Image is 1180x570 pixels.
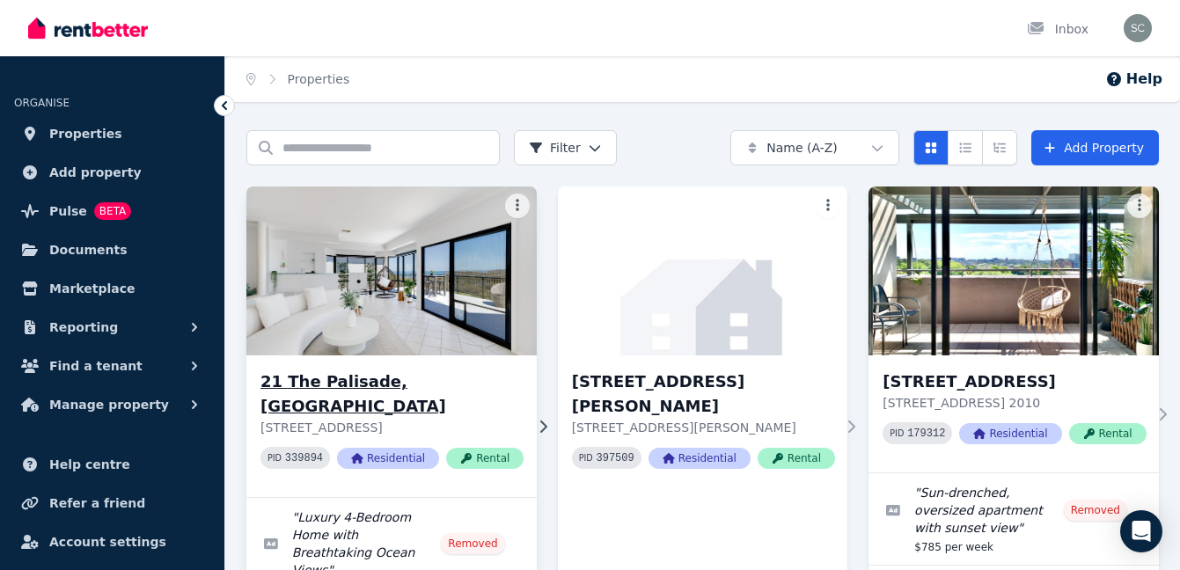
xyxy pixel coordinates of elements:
span: Add property [49,162,142,183]
img: 21 The Palisade, Umina Beach [239,182,544,360]
div: Inbox [1027,20,1088,38]
span: Residential [649,448,751,469]
button: Manage property [14,387,210,422]
span: BETA [94,202,131,220]
span: Rental [1069,423,1147,444]
button: Compact list view [948,130,983,165]
span: Pulse [49,201,87,222]
button: More options [816,194,840,218]
button: More options [505,194,530,218]
button: Find a tenant [14,348,210,384]
button: Card view [913,130,949,165]
span: Reporting [49,317,118,338]
span: ORGANISE [14,97,70,109]
code: 397509 [597,452,634,464]
nav: Breadcrumb [225,56,370,102]
button: Help [1105,69,1162,90]
a: Documents [14,232,210,267]
img: 22/6 Hargraves St, Gosford [558,186,848,355]
span: Documents [49,239,128,260]
button: Filter [514,130,617,165]
a: Edit listing: Sun-drenched, oversized apartment with sunset view [869,473,1159,565]
a: Properties [14,116,210,151]
button: More options [1127,194,1152,218]
a: Add property [14,155,210,190]
small: PID [268,453,282,463]
button: Expanded list view [982,130,1017,165]
span: Rental [446,448,524,469]
img: Sianne Chen [1124,14,1152,42]
a: Help centre [14,447,210,482]
span: Filter [529,139,581,157]
a: 21 The Palisade, Umina Beach21 The Palisade, [GEOGRAPHIC_DATA][STREET_ADDRESS]PID 339894Residenti... [246,186,537,497]
span: Properties [49,123,122,144]
span: Marketplace [49,278,135,299]
h3: 21 The Palisade, [GEOGRAPHIC_DATA] [260,369,524,419]
a: 503/6 Belvoir Street, Surry Hills[STREET_ADDRESS][STREET_ADDRESS] 2010PID 179312ResidentialRental [869,186,1159,472]
span: Name (A-Z) [766,139,838,157]
div: View options [913,130,1017,165]
h3: [STREET_ADDRESS] [883,369,1146,394]
a: PulseBETA [14,194,210,229]
h3: [STREET_ADDRESS][PERSON_NAME] [572,369,835,419]
span: Find a tenant [49,355,143,376]
span: Refer a friend [49,493,145,514]
span: Residential [959,423,1061,444]
img: RentBetter [28,15,148,41]
button: Name (A-Z) [730,130,899,165]
p: [STREET_ADDRESS] 2010 [883,394,1146,412]
a: Marketplace [14,271,210,306]
button: Reporting [14,310,210,345]
p: [STREET_ADDRESS][PERSON_NAME] [572,419,835,436]
span: Manage property [49,394,169,415]
span: Account settings [49,531,166,552]
p: [STREET_ADDRESS] [260,419,524,436]
span: Residential [337,448,439,469]
div: Open Intercom Messenger [1120,510,1162,552]
a: 22/6 Hargraves St, Gosford[STREET_ADDRESS][PERSON_NAME][STREET_ADDRESS][PERSON_NAME]PID 397509Res... [558,186,848,497]
span: Help centre [49,454,130,475]
a: Refer a friend [14,486,210,521]
img: 503/6 Belvoir Street, Surry Hills [869,186,1159,355]
a: Properties [288,72,350,86]
a: Account settings [14,524,210,559]
code: 339894 [285,452,323,464]
small: PID [579,453,593,463]
span: Rental [758,448,835,469]
code: 179312 [907,427,945,440]
a: Add Property [1031,130,1159,165]
small: PID [890,428,904,438]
